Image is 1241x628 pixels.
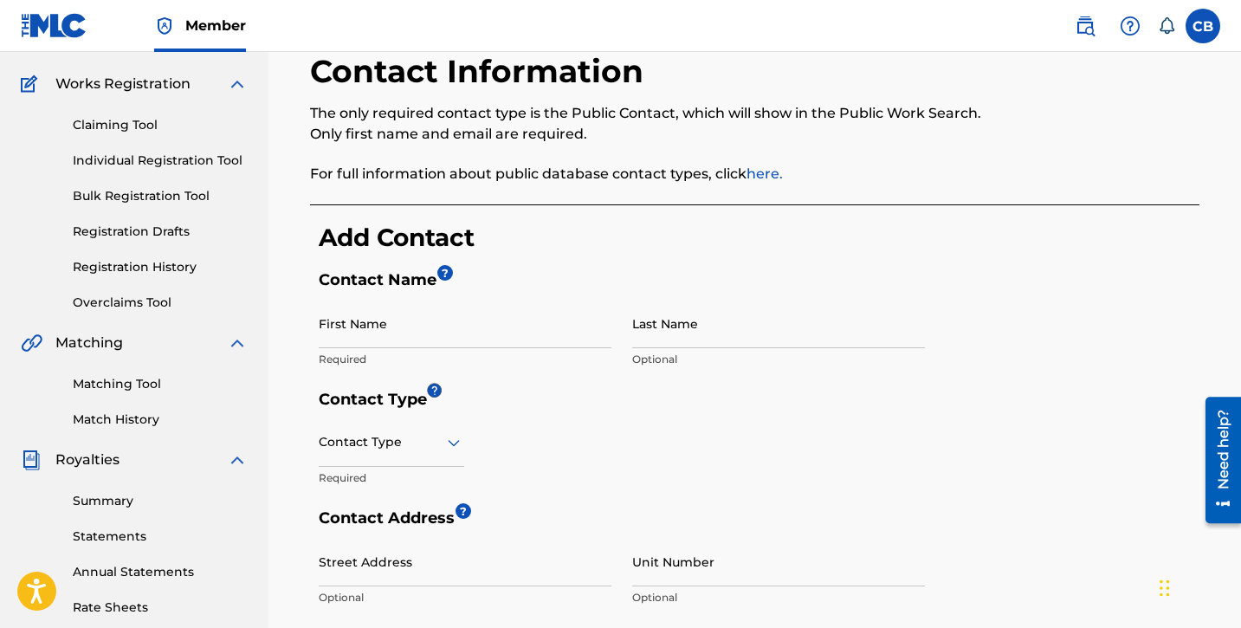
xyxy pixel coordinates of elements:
a: Registration History [73,258,248,276]
a: Statements [73,528,248,546]
span: Legal [9,113,36,127]
span: Public ( [9,9,49,23]
iframe: Chat Widget [1154,545,1241,628]
div: Drag [1160,562,1170,614]
iframe: Resource Center [1193,391,1241,530]
span: (optional) [62,156,114,171]
p: The only required contact type is the Public Contact, which will show in the Public Work Search. ... [310,103,995,145]
p: Optional [632,352,925,367]
a: Rate Sheets [73,599,248,617]
span: Copyright [9,156,114,171]
span: Royalties [55,450,120,470]
div: User Menu [1186,9,1220,43]
span: - This contact information will appear in the Public Search. NOTE: The Public contact can be anon... [9,9,346,58]
a: Matching Tool [73,375,248,393]
img: Works Registration [21,74,43,94]
div: Help [1113,9,1147,43]
p: Optional [319,590,611,605]
a: Bulk Registration Tool [73,187,248,205]
a: Overclaims Tool [73,294,248,312]
div: Notifications [1158,17,1175,35]
span: ) [96,9,100,23]
p: Required [319,352,611,367]
img: expand [227,450,248,470]
img: MLC Logo [21,13,87,38]
img: help [1120,16,1141,36]
h2: Contact Information [310,52,652,91]
span: - For those that handle your Member’s financial matters. [9,69,357,101]
p: For full information about public database contact types, click [310,164,995,185]
h5: Contact Type [319,390,1199,418]
a: here. [747,165,783,182]
span: Works Registration [55,74,191,94]
span: ? [437,265,453,281]
h3: Add Contact [319,223,1199,253]
img: Royalties [21,450,42,470]
h5: Contact Address [319,508,925,537]
span: Finance [9,69,51,84]
img: Matching [21,333,42,353]
span: (optional) [36,113,88,127]
a: Individual Registration Tool [73,152,248,170]
a: Public Search [1068,9,1102,43]
span: required [49,9,96,23]
h5: Contact Name [319,270,1199,299]
a: Claiming Tool [73,116,248,134]
img: expand [227,333,248,353]
img: expand [227,74,248,94]
p: Required [319,470,464,486]
span: Member [185,16,246,36]
a: Registration Drafts [73,223,248,241]
a: CatalogCatalog [21,32,110,53]
span: ? [456,503,471,519]
span: - For a legal contact or representative that works for your Member. [9,113,349,145]
span: (optional) [51,69,103,84]
img: search [1075,16,1096,36]
p: Optional [632,590,925,605]
iframe: Spotlight [427,383,442,398]
a: Match History [73,411,248,429]
a: Summary [73,492,248,510]
img: Top Rightsholder [154,16,175,36]
span: - For those who handle matters related to copyright issues. [9,156,336,188]
span: Matching [55,333,123,353]
a: Annual Statements [73,563,248,581]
